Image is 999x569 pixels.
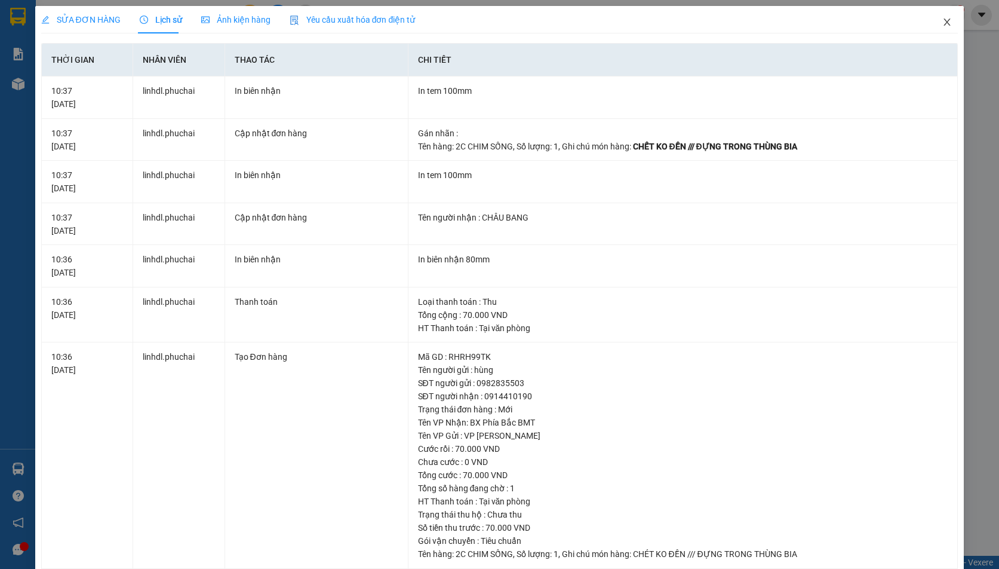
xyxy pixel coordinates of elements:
[418,322,948,335] div: HT Thanh toán : Tại văn phòng
[418,534,948,547] div: Gói vận chuyển : Tiêu chuẩn
[930,6,964,39] button: Close
[418,211,948,224] div: Tên người nhận : CHÂU BANG
[942,17,952,27] span: close
[133,287,225,343] td: linhdl.phuchai
[633,142,797,151] span: CHẾT KO ĐỀN /// ĐỰNG TRONG THÙNG BIA
[133,203,225,246] td: linhdl.phuchai
[418,127,948,140] div: Gán nhãn :
[418,403,948,416] div: Trạng thái đơn hàng : Mới
[140,16,148,24] span: clock-circle
[418,429,948,442] div: Tên VP Gửi : VP [PERSON_NAME]
[235,211,398,224] div: Cập nhật đơn hàng
[290,15,416,25] span: Yêu cầu xuất hóa đơn điện tử
[418,140,948,153] div: Tên hàng: , Số lượng: , Ghi chú món hàng:
[235,84,398,97] div: In biên nhận
[51,350,123,377] div: 10:36 [DATE]
[418,295,948,308] div: Loại thanh toán : Thu
[418,377,948,390] div: SĐT người gửi : 0982835503
[418,482,948,495] div: Tổng số hàng đang chờ : 1
[418,390,948,403] div: SĐT người nhận : 0914410190
[418,350,948,363] div: Mã GD : RHRH99TK
[51,169,123,195] div: 10:37 [DATE]
[42,44,133,77] th: Thời gian
[554,142,558,151] span: 1
[456,549,513,559] span: 2C CHIM SỐNG
[290,16,299,25] img: icon
[633,549,797,559] span: CHÉT KO ĐỀN /// ĐỰNG TRONG THÙNG BIA
[418,416,948,429] div: Tên VP Nhận: BX Phía Bắc BMT
[51,295,123,322] div: 10:36 [DATE]
[133,245,225,287] td: linhdl.phuchai
[418,363,948,377] div: Tên người gửi : hùng
[235,295,398,308] div: Thanh toán
[235,350,398,363] div: Tạo Đơn hàng
[418,442,948,455] div: Cước rồi : 70.000 VND
[418,547,948,561] div: Tên hàng: , Số lượng: , Ghi chú món hàng:
[418,521,948,534] div: Số tiền thu trước : 70.000 VND
[225,44,408,77] th: Thao tác
[418,84,948,97] div: In tem 100mm
[554,549,558,559] span: 1
[41,15,121,25] span: SỬA ĐƠN HÀNG
[201,15,271,25] span: Ảnh kiện hàng
[133,342,225,569] td: linhdl.phuchai
[418,169,948,182] div: In tem 100mm
[41,16,50,24] span: edit
[133,119,225,161] td: linhdl.phuchai
[418,455,948,469] div: Chưa cước : 0 VND
[51,84,123,111] div: 10:37 [DATE]
[235,127,398,140] div: Cập nhật đơn hàng
[51,211,123,237] div: 10:37 [DATE]
[133,44,225,77] th: Nhân viên
[235,253,398,266] div: In biên nhận
[51,127,123,153] div: 10:37 [DATE]
[418,508,948,521] div: Trạng thái thu hộ : Chưa thu
[418,253,948,266] div: In biên nhận 80mm
[51,253,123,279] div: 10:36 [DATE]
[235,169,398,182] div: In biên nhận
[140,15,182,25] span: Lịch sử
[418,495,948,508] div: HT Thanh toán : Tại văn phòng
[408,44,958,77] th: Chi tiết
[201,16,210,24] span: picture
[456,142,513,151] span: 2C CHIM SỐNG
[133,161,225,203] td: linhdl.phuchai
[418,469,948,482] div: Tổng cước : 70.000 VND
[418,308,948,322] div: Tổng cộng : 70.000 VND
[133,77,225,119] td: linhdl.phuchai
